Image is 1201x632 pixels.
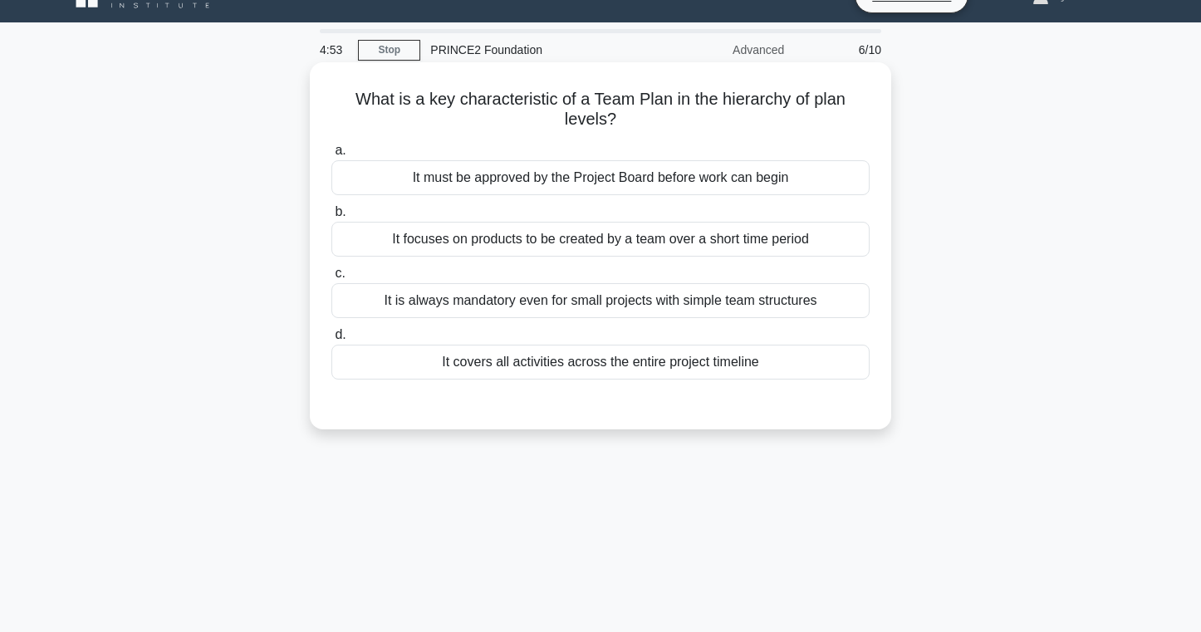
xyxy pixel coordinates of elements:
[331,222,870,257] div: It focuses on products to be created by a team over a short time period
[358,40,420,61] a: Stop
[335,266,345,280] span: c.
[335,143,346,157] span: a.
[331,283,870,318] div: It is always mandatory even for small projects with simple team structures
[335,327,346,341] span: d.
[310,33,358,66] div: 4:53
[331,345,870,380] div: It covers all activities across the entire project timeline
[420,33,649,66] div: PRINCE2 Foundation
[794,33,891,66] div: 6/10
[330,89,871,130] h5: What is a key characteristic of a Team Plan in the hierarchy of plan levels?
[331,160,870,195] div: It must be approved by the Project Board before work can begin
[335,204,346,218] span: b.
[649,33,794,66] div: Advanced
